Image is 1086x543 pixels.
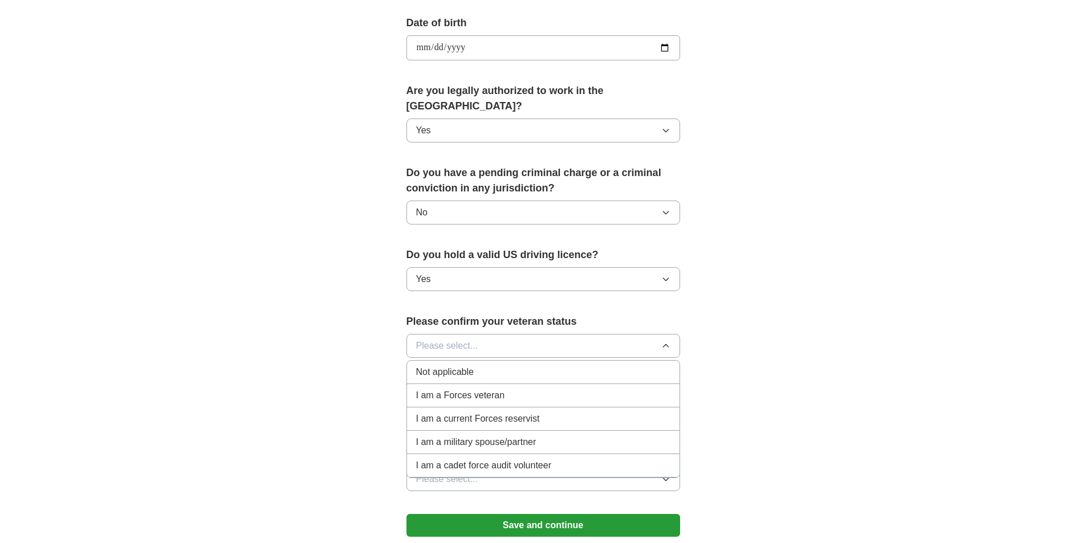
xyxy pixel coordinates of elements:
[416,339,478,353] span: Please select...
[406,247,680,263] label: Do you hold a valid US driving licence?
[416,472,478,486] span: Please select...
[406,467,680,491] button: Please select...
[406,201,680,224] button: No
[406,334,680,358] button: Please select...
[416,389,505,402] span: I am a Forces veteran
[406,267,680,291] button: Yes
[416,272,431,286] span: Yes
[416,435,536,449] span: I am a military spouse/partner
[406,15,680,31] label: Date of birth
[406,314,680,329] label: Please confirm your veteran status
[406,165,680,196] label: Do you have a pending criminal charge or a criminal conviction in any jurisdiction?
[406,514,680,537] button: Save and continue
[416,206,428,219] span: No
[416,459,551,472] span: I am a cadet force audit volunteer
[416,412,540,426] span: I am a current Forces reservist
[416,124,431,137] span: Yes
[406,119,680,142] button: Yes
[406,83,680,114] label: Are you legally authorized to work in the [GEOGRAPHIC_DATA]?
[416,365,474,379] span: Not applicable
